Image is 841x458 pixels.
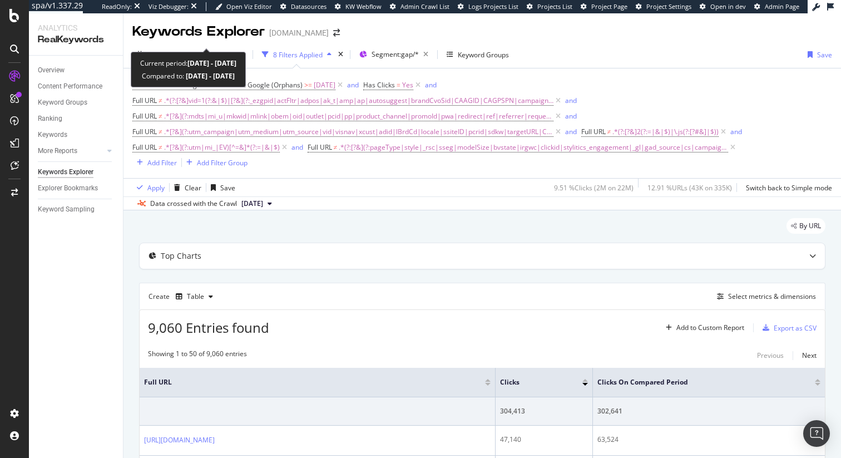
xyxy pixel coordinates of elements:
span: Project Settings [646,2,691,11]
b: [DATE] - [DATE] [187,58,236,68]
button: 8 Filters Applied [258,46,336,63]
button: Next [802,349,817,362]
span: .*(?:[?&]2(?:=|&|$)|\.js(?:[?#&]|$)) [612,124,719,140]
div: 302,641 [597,406,820,416]
button: and [565,126,577,137]
a: Admin Crawl List [390,2,449,11]
span: Full URL [132,142,157,152]
div: Switch back to Simple mode [746,183,832,193]
span: [DATE] [314,77,335,93]
div: Showing 1 to 50 of 9,060 entries [148,349,247,362]
span: ≠ [159,111,162,121]
button: and [347,80,359,90]
span: Yes [402,77,413,93]
a: Keywords Explorer [38,166,115,178]
button: Switch back to Simple mode [741,179,832,196]
button: and [565,111,577,121]
span: Datasources [291,2,326,11]
button: Clear [170,179,201,196]
button: [DATE] [237,197,276,210]
div: 9.51 % Clicks ( 2M on 22M ) [554,183,634,193]
span: ≠ [607,127,611,136]
div: Top Charts [161,250,201,262]
a: KW Webflow [335,2,382,11]
div: Keyword Groups [38,97,87,109]
span: Open in dev [710,2,746,11]
div: Keywords [38,129,67,141]
span: 9,060 Entries found [148,318,269,337]
span: .*[?&](?:utm_campaign|utm_medium|utm_source|vid|visnav|xcust|adid|lBrdCd|locale|ssiteID|pcrid|sdk... [164,124,553,140]
span: .*[?&](?:mdts|mi_u|mkwid|mlink|obem|oid|outlet|pcid|pp|product_channel|promoId|pwa|redirect|ref|r... [164,109,553,124]
div: Export as CSV [774,323,817,333]
button: [DATE] - [DATE]vsPrev. Year [132,46,248,63]
span: Full URL [132,127,157,136]
a: Keywords [38,129,115,141]
button: Export as CSV [758,319,817,337]
span: ≠ [159,127,162,136]
button: and [291,142,303,152]
div: Add to Custom Report [676,324,744,331]
span: By URL [799,223,821,229]
span: .*[?&](?:utm|mi_|EV)[^=&]*(?:=|&|$) [164,140,280,155]
button: and [565,95,577,106]
a: Open in dev [700,2,746,11]
span: Projects List [537,2,572,11]
a: More Reports [38,145,104,157]
div: Viz Debugger: [149,2,189,11]
div: 304,413 [500,406,588,416]
div: and [565,96,577,105]
span: >= [304,80,312,90]
div: Compared to: [142,70,235,82]
span: [DATE] - [DATE] [147,50,196,60]
a: Ranking [38,113,115,125]
a: [URL][DOMAIN_NAME] [144,435,215,446]
div: Keyword Sampling [38,204,95,215]
div: Select metrics & dimensions [728,292,816,301]
b: [DATE] - [DATE] [184,71,235,81]
span: ≠ [159,142,162,152]
div: Explorer Bookmarks [38,183,98,194]
div: Clear [185,183,201,193]
button: and [730,126,742,137]
span: vs Prev. Year [196,50,235,60]
a: Overview [38,65,115,76]
button: Select metrics & dimensions [713,290,816,303]
div: Analytics [38,22,114,33]
div: arrow-right-arrow-left [333,29,340,37]
div: Add Filter Group [197,158,248,168]
a: Open Viz Editor [215,2,272,11]
span: 2025 Aug. 20th [241,199,263,209]
div: Next [802,351,817,360]
span: Full URL [144,377,468,387]
span: Clicks [500,377,566,387]
div: Data crossed with the Crawl [150,199,237,209]
span: Admin Page [765,2,799,11]
div: 8 Filters Applied [273,50,323,60]
span: Admin Crawl List [400,2,449,11]
button: Save [803,46,832,63]
div: 47,140 [500,435,588,445]
div: Current period: [140,57,236,70]
div: Overview [38,65,65,76]
a: Datasources [280,2,326,11]
div: and [565,127,577,136]
span: Full URL [132,96,157,105]
div: Keyword Groups [458,50,509,60]
div: Table [187,293,204,300]
button: and [425,80,437,90]
div: Previous [757,351,784,360]
button: Add Filter Group [182,156,248,169]
button: Segment:gap/* [355,46,433,63]
div: Apply [147,183,165,193]
a: Explorer Bookmarks [38,183,115,194]
span: = [397,80,400,90]
a: Content Performance [38,81,115,92]
button: Table [171,288,217,306]
span: ≠ [334,142,338,152]
button: Keyword Groups [442,46,513,63]
span: Clicks On Compared Period [597,377,798,387]
span: Segment: gap/* [372,50,419,59]
span: KW Webflow [345,2,382,11]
